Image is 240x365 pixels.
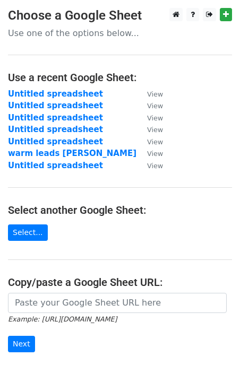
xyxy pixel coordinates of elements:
[8,224,48,241] a: Select...
[8,161,103,170] a: Untitled spreadsheet
[8,89,103,99] a: Untitled spreadsheet
[8,204,232,216] h4: Select another Google Sheet:
[136,137,163,146] a: View
[8,28,232,39] p: Use one of the options below...
[8,113,103,123] a: Untitled spreadsheet
[8,336,35,352] input: Next
[147,90,163,98] small: View
[147,150,163,158] small: View
[8,293,227,313] input: Paste your Google Sheet URL here
[8,8,232,23] h3: Choose a Google Sheet
[147,162,163,170] small: View
[136,101,163,110] a: View
[8,276,232,289] h4: Copy/paste a Google Sheet URL:
[136,125,163,134] a: View
[8,137,103,146] a: Untitled spreadsheet
[147,102,163,110] small: View
[8,125,103,134] a: Untitled spreadsheet
[8,315,117,323] small: Example: [URL][DOMAIN_NAME]
[136,89,163,99] a: View
[136,149,163,158] a: View
[147,126,163,134] small: View
[8,101,103,110] a: Untitled spreadsheet
[147,114,163,122] small: View
[8,71,232,84] h4: Use a recent Google Sheet:
[136,113,163,123] a: View
[8,149,136,158] a: warm leads [PERSON_NAME]
[136,161,163,170] a: View
[147,138,163,146] small: View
